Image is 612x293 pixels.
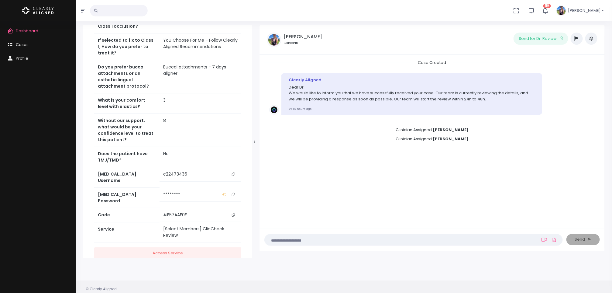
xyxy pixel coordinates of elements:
[94,93,160,114] th: What is your comfort level with elastics?
[514,33,568,45] button: Send for Dr. Review
[94,208,160,222] th: Code
[94,188,160,208] th: [MEDICAL_DATA] Password
[388,125,476,134] span: Clinician Assigned:
[284,34,322,40] h5: [PERSON_NAME]
[543,4,551,8] span: 119
[83,25,252,258] div: scrollable content
[551,234,558,245] a: Add Files
[284,41,322,46] small: Clinician
[289,107,311,111] small: 16 hours ago
[163,226,238,239] div: [Select Members] ClinCheck Review
[289,84,535,102] p: Dear Dr. We would like to inform you that we have successfully received your case. Our team is cu...
[411,58,453,67] span: Case Created
[568,8,601,14] span: [PERSON_NAME]
[16,42,29,47] span: Cases
[94,33,160,60] th: If selected to fix to Class 1, How do you prefer to treat it?
[433,136,469,142] b: [PERSON_NAME]
[433,127,469,133] b: [PERSON_NAME]
[94,114,160,147] th: Without our support, what would be your confidence level to treat this patient?
[94,222,160,242] th: Service
[160,93,241,114] td: 3
[160,33,241,60] td: You Choose For Me - Follow Clearly Aligned Recommendations
[264,60,600,222] div: scrollable content
[160,60,241,93] td: Buccal attachments - 7 days aligner
[94,247,241,259] a: Access Service
[94,167,160,188] th: [MEDICAL_DATA] Username
[556,5,567,16] img: Header Avatar
[16,28,38,34] span: Dashboard
[540,237,548,242] a: Add Loom Video
[388,134,476,144] span: Clinician Assigned:
[22,4,54,17] img: Logo Horizontal
[160,147,241,167] td: No
[289,77,535,83] div: Clearly Aligned
[94,147,160,167] th: Does the patient have TMJ/TMD?
[94,60,160,93] th: Do you prefer buccal attachments or an esthetic lingual attachment protocol?
[160,167,241,181] td: c22473436
[160,208,241,222] td: #E57AAE0F
[16,55,28,61] span: Profile
[160,114,241,147] td: 8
